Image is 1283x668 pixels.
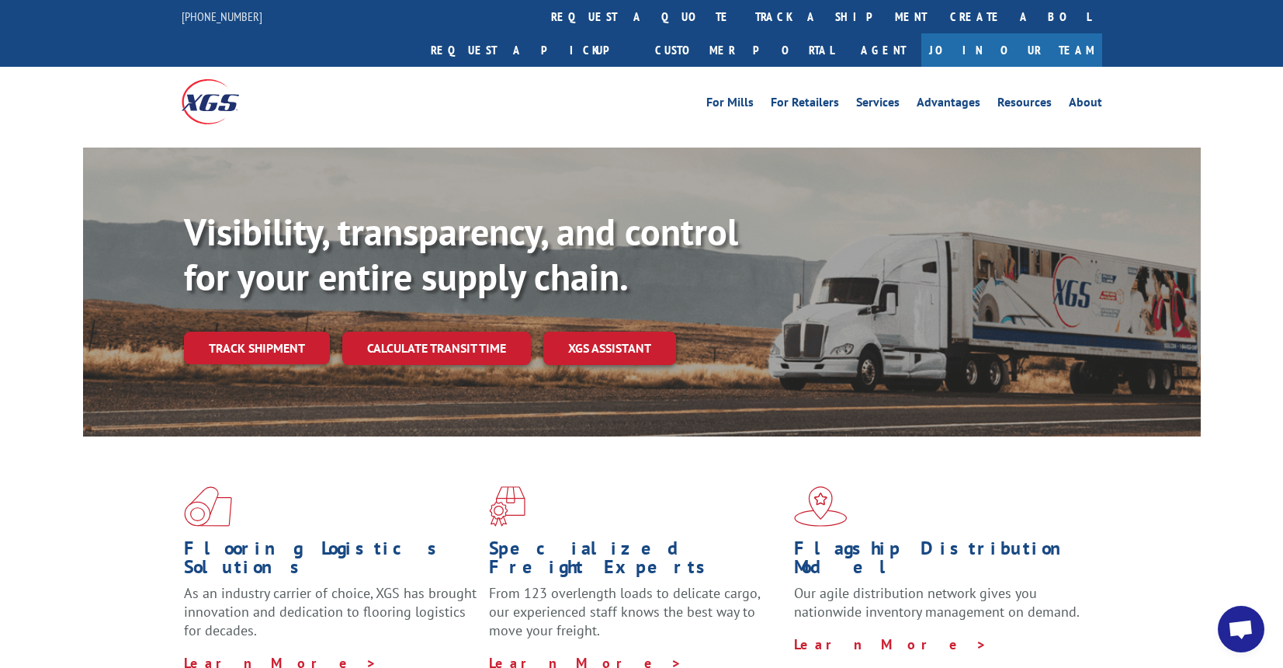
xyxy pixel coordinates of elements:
[184,207,738,301] b: Visibility, transparency, and control for your entire supply chain.
[184,332,330,364] a: Track shipment
[342,332,531,365] a: Calculate transit time
[184,539,477,584] h1: Flooring Logistics Solutions
[1218,606,1264,652] div: Open chat
[794,584,1080,621] span: Our agile distribution network gives you nationwide inventory management on demand.
[419,33,643,67] a: Request a pickup
[489,539,782,584] h1: Specialized Freight Experts
[794,635,987,653] a: Learn More >
[794,539,1087,584] h1: Flagship Distribution Model
[543,332,676,365] a: XGS ASSISTANT
[845,33,921,67] a: Agent
[1069,96,1102,113] a: About
[917,96,980,113] a: Advantages
[182,9,262,24] a: [PHONE_NUMBER]
[706,96,754,113] a: For Mills
[921,33,1102,67] a: Join Our Team
[489,486,525,527] img: xgs-icon-focused-on-flooring-red
[643,33,845,67] a: Customer Portal
[771,96,839,113] a: For Retailers
[489,584,782,653] p: From 123 overlength loads to delicate cargo, our experienced staff knows the best way to move you...
[794,486,848,527] img: xgs-icon-flagship-distribution-model-red
[856,96,900,113] a: Services
[997,96,1052,113] a: Resources
[184,584,477,639] span: As an industry carrier of choice, XGS has brought innovation and dedication to flooring logistics...
[184,486,232,527] img: xgs-icon-total-supply-chain-intelligence-red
